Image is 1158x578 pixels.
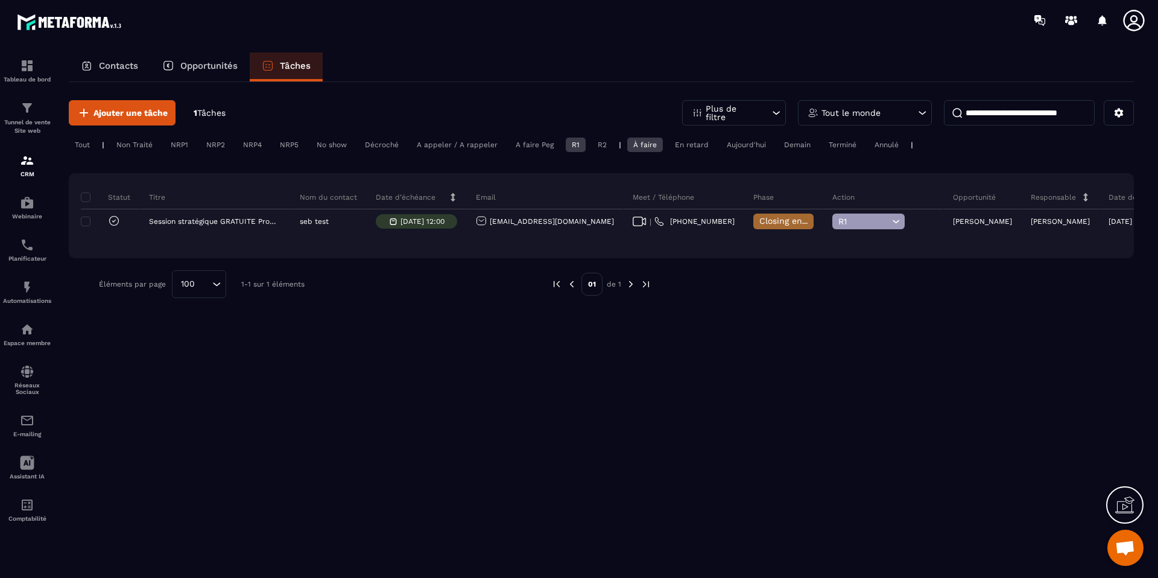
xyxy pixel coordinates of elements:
[411,138,504,152] div: A appeler / A rappeler
[650,217,651,226] span: |
[165,138,194,152] div: NRP1
[566,279,577,290] img: prev
[911,141,913,149] p: |
[3,473,51,480] p: Assistant IA
[20,364,34,379] img: social-network
[832,192,855,202] p: Action
[274,138,305,152] div: NRP5
[3,355,51,404] a: social-networksocial-networkRéseaux Sociaux
[20,498,34,512] img: accountant
[1107,530,1144,566] div: Ouvrir le chat
[3,340,51,346] p: Espace membre
[3,313,51,355] a: automationsautomationsEspace membre
[376,192,435,202] p: Date d’échéance
[753,192,774,202] p: Phase
[953,192,996,202] p: Opportunité
[3,382,51,395] p: Réseaux Sociaux
[566,138,586,152] div: R1
[69,52,150,81] a: Contacts
[93,107,168,119] span: Ajouter une tâche
[641,279,651,290] img: next
[721,138,772,152] div: Aujourd'hui
[3,404,51,446] a: emailemailE-mailing
[149,217,278,226] p: Session stratégique GRATUITE Programme Ariane
[1109,217,1151,226] p: [DATE] 16:18
[3,489,51,531] a: accountantaccountantComptabilité
[194,107,226,119] p: 1
[280,60,311,71] p: Tâches
[20,238,34,252] img: scheduler
[311,138,353,152] div: No show
[84,192,130,202] p: Statut
[3,213,51,220] p: Webinaire
[3,171,51,177] p: CRM
[102,141,104,149] p: |
[625,279,636,290] img: next
[607,279,621,289] p: de 1
[669,138,715,152] div: En retard
[359,138,405,152] div: Décroché
[69,138,96,152] div: Tout
[3,118,51,135] p: Tunnel de vente Site web
[3,144,51,186] a: formationformationCRM
[250,52,323,81] a: Tâches
[551,279,562,290] img: prev
[1031,217,1090,226] p: [PERSON_NAME]
[3,446,51,489] a: Assistant IA
[838,217,889,226] span: R1
[20,153,34,168] img: formation
[823,138,862,152] div: Terminé
[3,92,51,144] a: formationformationTunnel de vente Site web
[3,297,51,304] p: Automatisations
[20,413,34,428] img: email
[3,186,51,229] a: automationsautomationsWebinaire
[633,192,694,202] p: Meet / Téléphone
[3,76,51,83] p: Tableau de bord
[759,216,828,226] span: Closing en cours
[99,280,166,288] p: Éléments par page
[199,278,209,291] input: Search for option
[3,255,51,262] p: Planificateur
[619,141,621,149] p: |
[177,278,199,291] span: 100
[3,229,51,271] a: schedulerschedulerPlanificateur
[241,280,305,288] p: 1-1 sur 1 éléments
[200,138,231,152] div: NRP2
[510,138,560,152] div: A faire Peg
[149,192,165,202] p: Titre
[3,515,51,522] p: Comptabilité
[150,52,250,81] a: Opportunités
[20,322,34,337] img: automations
[3,431,51,437] p: E-mailing
[953,217,1012,226] p: [PERSON_NAME]
[300,217,329,226] p: seb test
[20,101,34,115] img: formation
[778,138,817,152] div: Demain
[581,273,603,296] p: 01
[110,138,159,152] div: Non Traité
[69,100,176,125] button: Ajouter une tâche
[592,138,613,152] div: R2
[237,138,268,152] div: NRP4
[20,280,34,294] img: automations
[821,109,881,117] p: Tout le monde
[868,138,905,152] div: Annulé
[180,60,238,71] p: Opportunités
[1031,192,1076,202] p: Responsable
[3,271,51,313] a: automationsautomationsAutomatisations
[172,270,226,298] div: Search for option
[99,60,138,71] p: Contacts
[400,217,445,226] p: [DATE] 12:00
[300,192,357,202] p: Nom du contact
[197,108,226,118] span: Tâches
[654,217,735,226] a: [PHONE_NUMBER]
[706,104,759,121] p: Plus de filtre
[17,11,125,33] img: logo
[20,59,34,73] img: formation
[3,49,51,92] a: formationformationTableau de bord
[627,138,663,152] div: À faire
[20,195,34,210] img: automations
[476,192,496,202] p: Email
